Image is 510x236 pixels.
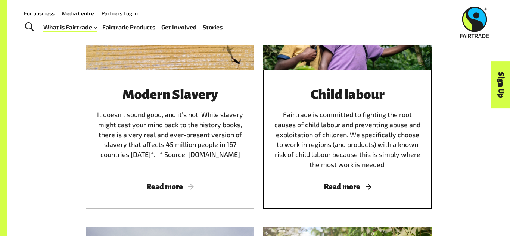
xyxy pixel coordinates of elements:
[203,22,223,33] a: Stories
[62,10,94,16] a: Media Centre
[272,88,423,169] div: Fairtrade is committed to fighting the root causes of child labour and preventing abuse and explo...
[272,183,423,191] span: Read more
[102,22,155,33] a: Fairtrade Products
[272,88,423,102] h3: Child labour
[460,7,489,38] img: Fairtrade Australia New Zealand logo
[24,10,55,16] a: For business
[20,18,38,37] a: Toggle Search
[95,88,245,102] h3: Modern Slavery
[43,22,97,33] a: What is Fairtrade
[102,10,138,16] a: Partners Log In
[95,183,245,191] span: Read more
[95,88,245,169] div: It doesn’t sound good, and it’s not. While slavery might cast your mind back to the history books...
[161,22,197,33] a: Get Involved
